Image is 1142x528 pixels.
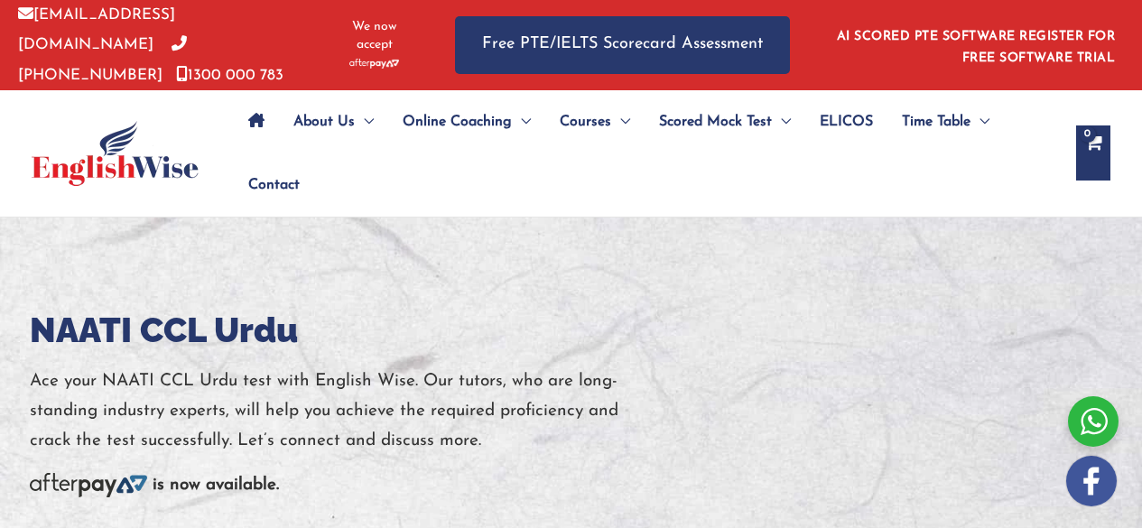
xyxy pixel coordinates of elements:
p: Ace your NAATI CCL Urdu test with English Wise. Our tutors, who are long-standing industry expert... [30,366,662,457]
h1: NAATI CCL Urdu [30,308,662,353]
span: Courses [560,90,611,153]
span: Menu Toggle [512,90,531,153]
span: Menu Toggle [355,90,374,153]
a: 1300 000 783 [176,68,283,83]
a: Online CoachingMenu Toggle [388,90,545,153]
span: Online Coaching [403,90,512,153]
aside: Header Widget 1 [826,15,1124,74]
b: is now available. [153,477,279,494]
span: Scored Mock Test [659,90,772,153]
a: Contact [234,153,300,217]
span: Menu Toggle [970,90,989,153]
a: ELICOS [805,90,887,153]
a: Time TableMenu Toggle [887,90,1004,153]
span: About Us [293,90,355,153]
a: Scored Mock TestMenu Toggle [645,90,805,153]
a: About UsMenu Toggle [279,90,388,153]
span: Time Table [902,90,970,153]
a: [EMAIL_ADDRESS][DOMAIN_NAME] [18,7,175,52]
a: AI SCORED PTE SOFTWARE REGISTER FOR FREE SOFTWARE TRIAL [837,30,1116,65]
a: [PHONE_NUMBER] [18,37,187,82]
img: cropped-ew-logo [32,121,199,186]
a: View Shopping Cart, empty [1076,125,1110,181]
nav: Site Navigation: Main Menu [234,90,1058,217]
span: We now accept [339,18,410,54]
img: Afterpay-Logo [30,473,147,497]
img: white-facebook.png [1066,456,1117,506]
span: Menu Toggle [611,90,630,153]
img: Afterpay-Logo [349,59,399,69]
span: Contact [248,153,300,217]
span: Menu Toggle [772,90,791,153]
a: Free PTE/IELTS Scorecard Assessment [455,16,790,73]
a: CoursesMenu Toggle [545,90,645,153]
span: ELICOS [820,90,873,153]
